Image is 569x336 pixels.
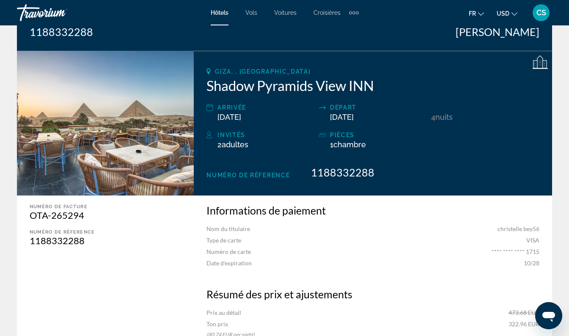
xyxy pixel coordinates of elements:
span: 1188332288 [311,166,374,179]
a: Vols [245,9,257,16]
button: Change language [469,7,484,19]
span: Date d'expiration [206,259,252,267]
div: Numéro de facture [30,204,177,209]
span: 322.96 EUR [509,320,539,328]
span: Numéro de réference [206,172,290,179]
button: Change currency [497,7,517,19]
span: Prix au détail [206,309,241,316]
button: User Menu [530,4,552,22]
span: Numéro de carte [206,248,251,255]
span: 1 [330,140,366,149]
div: Départ [330,102,427,113]
a: Hôtels [211,9,228,16]
a: Voitures [274,9,297,16]
span: [DATE] [330,113,354,121]
span: fr [469,10,476,17]
span: christelle bey56 [498,225,539,232]
div: OTA-265294 [30,209,177,221]
div: [PERSON_NAME] [456,25,539,38]
span: Ton prix [206,320,228,328]
a: Travorium [17,2,102,24]
div: 1188332288 [30,235,177,246]
h2: Shadow Pyramids View INN [206,77,539,94]
span: 473.68 EUR [509,309,539,316]
div: pièces [330,130,427,140]
span: USD [497,10,509,17]
span: CS [536,8,546,17]
iframe: Button to launch messaging window [535,302,562,329]
a: Croisières [313,9,341,16]
span: Adultes [222,140,248,149]
span: [DATE] [217,113,241,121]
span: 4 [431,113,435,121]
h3: Informations de paiement [206,204,539,217]
span: VISA [526,237,539,244]
span: 10/28 [524,259,539,267]
span: Giza, , [GEOGRAPHIC_DATA] [215,68,311,75]
span: Type de carte [206,237,241,244]
div: Invités [217,130,315,140]
div: Arrivée [217,102,315,113]
div: 1188332288 [30,25,104,38]
div: Numéro de réference [30,229,177,235]
span: 2 [217,140,248,149]
span: Chambre [333,140,366,149]
span: Nom du titulaire [206,225,250,232]
h3: Résumé des prix et ajustements [206,288,539,300]
button: Extra navigation items [349,6,359,19]
span: nuits [435,113,453,121]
